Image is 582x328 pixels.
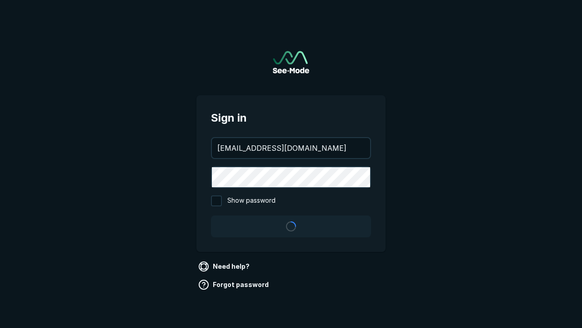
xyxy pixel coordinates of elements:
a: Go to sign in [273,51,309,73]
span: Show password [227,195,276,206]
img: See-Mode Logo [273,51,309,73]
a: Need help? [196,259,253,274]
span: Sign in [211,110,371,126]
a: Forgot password [196,277,272,292]
input: your@email.com [212,138,370,158]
